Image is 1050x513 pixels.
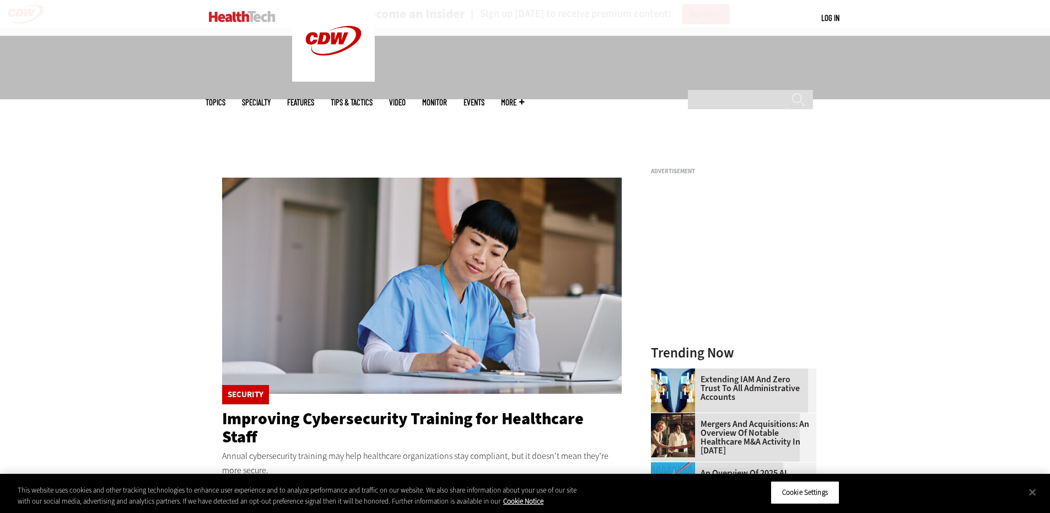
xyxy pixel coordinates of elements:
a: CDW [292,73,375,84]
img: illustration of computer chip being put inside head with waves [651,462,695,506]
span: Topics [206,98,225,106]
a: Mergers and Acquisitions: An Overview of Notable Healthcare M&A Activity in [DATE] [651,420,810,455]
button: Cookie Settings [771,481,839,504]
p: Annual cybersecurity training may help healthcare organizations stay compliant, but it doesn’t me... [222,449,622,477]
a: Tips & Tactics [331,98,373,106]
button: Close [1020,480,1044,504]
span: Specialty [242,98,271,106]
h3: Advertisement [651,168,816,174]
a: Video [389,98,406,106]
span: More [501,98,524,106]
div: User menu [821,12,839,24]
a: Security [228,391,263,399]
a: Features [287,98,314,106]
h3: Trending Now [651,346,816,360]
a: Events [464,98,484,106]
a: An Overview of 2025 AI Trends in Healthcare [651,469,810,487]
a: abstract image of woman with pixelated face [651,368,701,377]
a: illustration of computer chip being put inside head with waves [651,462,701,471]
a: More information about your privacy [503,496,543,506]
a: MonITor [422,98,447,106]
a: Improving Cybersecurity Training for Healthcare Staff [222,408,584,448]
img: abstract image of woman with pixelated face [651,368,695,413]
img: nurse studying on computer [222,178,622,394]
a: business leaders shake hands in conference room [651,413,701,422]
a: Log in [821,13,839,23]
img: Home [209,11,276,22]
div: This website uses cookies and other tracking technologies to enhance user experience and to analy... [18,485,578,506]
img: business leaders shake hands in conference room [651,413,695,457]
a: Extending IAM and Zero Trust to All Administrative Accounts [651,375,810,402]
iframe: advertisement [651,179,816,317]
